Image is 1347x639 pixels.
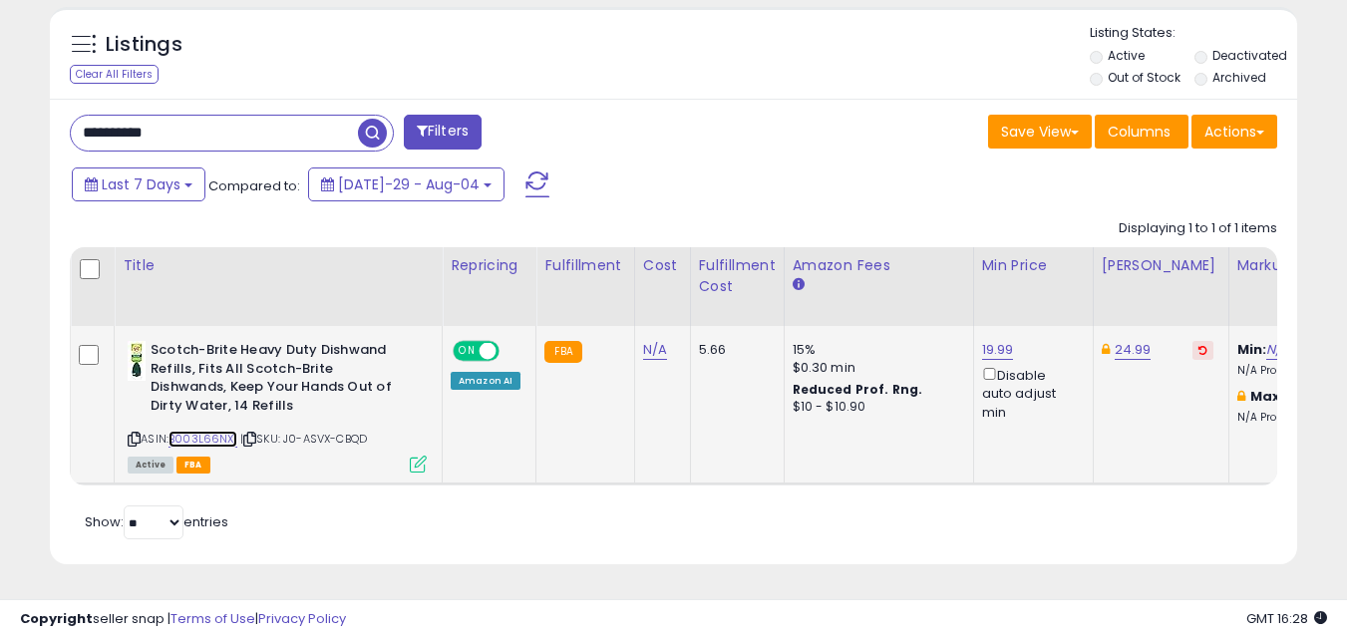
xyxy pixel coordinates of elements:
div: Amazon Fees [793,255,965,276]
a: B003L66NXI [168,431,237,448]
div: 15% [793,341,958,359]
label: Active [1108,47,1145,64]
div: Amazon AI [451,372,520,390]
small: FBA [544,341,581,363]
strong: Copyright [20,609,93,628]
div: Title [123,255,434,276]
span: FBA [176,457,210,474]
img: 31uQyaXoEiL._SL40_.jpg [128,341,146,381]
span: OFF [497,343,528,360]
span: Last 7 Days [102,174,180,194]
label: Deactivated [1212,47,1287,64]
i: This overrides the store level Dynamic Max Price for this listing [1102,343,1110,356]
div: Fulfillment Cost [699,255,776,297]
i: Revert to store-level Dynamic Max Price [1198,345,1207,355]
a: Privacy Policy [258,609,346,628]
div: seller snap | | [20,610,346,629]
div: Fulfillment [544,255,625,276]
small: Amazon Fees. [793,276,805,294]
span: [DATE]-29 - Aug-04 [338,174,480,194]
a: N/A [643,340,667,360]
div: Clear All Filters [70,65,159,84]
div: Cost [643,255,682,276]
label: Out of Stock [1108,69,1180,86]
div: $0.30 min [793,359,958,377]
a: 24.99 [1115,340,1152,360]
button: [DATE]-29 - Aug-04 [308,167,505,201]
label: Archived [1212,69,1266,86]
b: Min: [1237,340,1267,359]
h5: Listings [106,31,182,59]
a: 19.99 [982,340,1014,360]
b: Reduced Prof. Rng. [793,381,923,398]
span: 2025-08-12 16:28 GMT [1246,609,1327,628]
span: Show: entries [85,512,228,531]
button: Last 7 Days [72,167,205,201]
div: Repricing [451,255,527,276]
button: Actions [1191,115,1277,149]
div: ASIN: [128,341,427,471]
b: Scotch-Brite Heavy Duty Dishwand Refills, Fits All Scotch-Brite Dishwands, Keep Your Hands Out of... [151,341,393,420]
span: | SKU: J0-ASVX-CBQD [240,431,367,447]
b: Max: [1250,387,1285,406]
span: ON [455,343,480,360]
button: Filters [404,115,482,150]
div: $10 - $10.90 [793,399,958,416]
button: Save View [988,115,1092,149]
span: Columns [1108,122,1171,142]
p: Listing States: [1090,24,1297,43]
div: 5.66 [699,341,769,359]
button: Columns [1095,115,1188,149]
span: All listings currently available for purchase on Amazon [128,457,173,474]
a: N/A [1266,340,1290,360]
span: Compared to: [208,176,300,195]
div: Disable auto adjust min [982,364,1078,422]
div: [PERSON_NAME] [1102,255,1220,276]
a: Terms of Use [170,609,255,628]
div: Displaying 1 to 1 of 1 items [1119,219,1277,238]
div: Min Price [982,255,1085,276]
